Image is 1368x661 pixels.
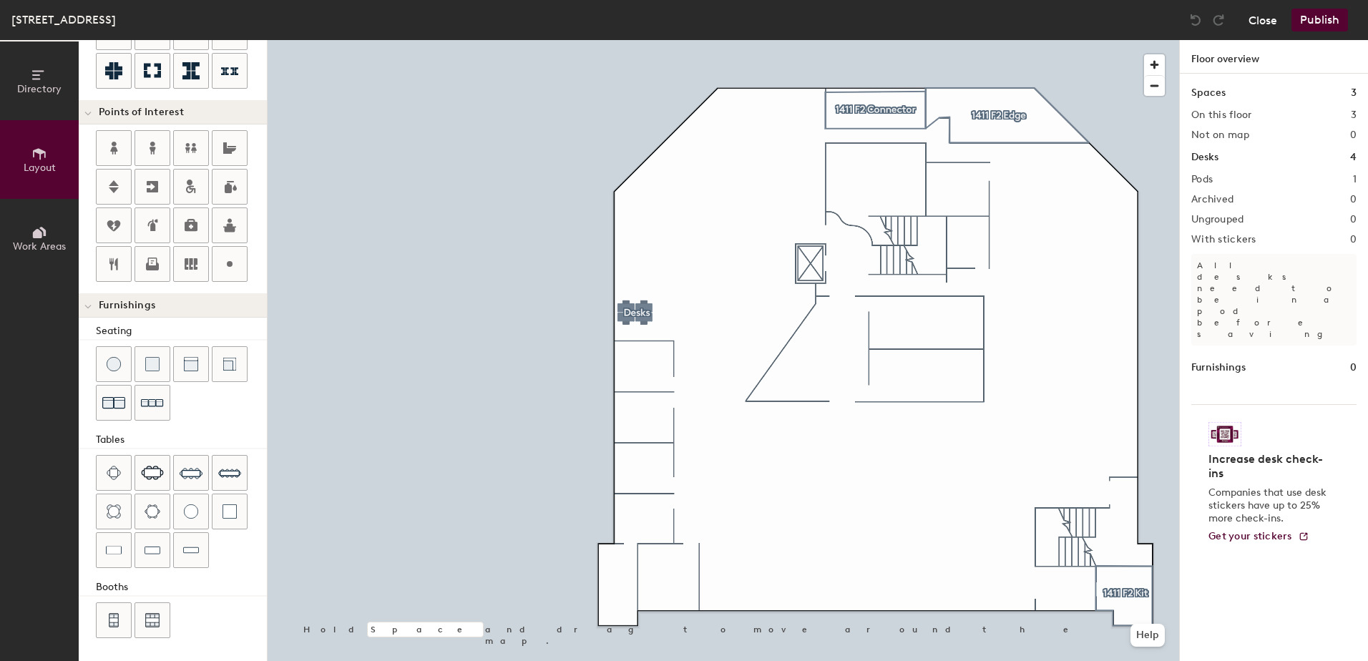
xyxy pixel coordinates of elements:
[184,504,198,519] img: Table (round)
[99,107,184,118] span: Points of Interest
[1130,624,1165,647] button: Help
[223,504,237,519] img: Table (1x1)
[1350,129,1357,141] h2: 0
[173,532,209,568] button: Table (1x4)
[135,385,170,421] button: Couch (x3)
[141,392,164,414] img: Couch (x3)
[96,323,267,339] div: Seating
[96,579,267,595] div: Booths
[107,466,121,480] img: Four seat table
[1191,109,1252,121] h2: On this floor
[107,613,120,627] img: Four seat booth
[1353,174,1357,185] h2: 1
[96,432,267,448] div: Tables
[180,461,202,484] img: Eight seat table
[145,543,160,557] img: Table (1x3)
[24,162,56,174] span: Layout
[135,346,170,382] button: Cushion
[1180,40,1368,74] h1: Floor overview
[96,494,132,529] button: Four seat round table
[135,532,170,568] button: Table (1x3)
[1191,85,1226,101] h1: Spaces
[1249,9,1277,31] button: Close
[135,602,170,638] button: Six seat booth
[1191,360,1246,376] h1: Furnishings
[1350,360,1357,376] h1: 0
[135,455,170,491] button: Six seat table
[145,504,160,519] img: Six seat round table
[1191,174,1213,185] h2: Pods
[99,300,155,311] span: Furnishings
[212,346,248,382] button: Couch (corner)
[1208,530,1292,542] span: Get your stickers
[183,543,199,557] img: Table (1x4)
[1350,194,1357,205] h2: 0
[1191,214,1244,225] h2: Ungrouped
[1191,150,1218,165] h1: Desks
[96,385,132,421] button: Couch (x2)
[184,357,198,371] img: Couch (middle)
[1350,234,1357,245] h2: 0
[1208,486,1331,525] p: Companies that use desk stickers have up to 25% more check-ins.
[145,357,160,371] img: Cushion
[1191,129,1249,141] h2: Not on map
[1291,9,1348,31] button: Publish
[1351,109,1357,121] h2: 3
[173,346,209,382] button: Couch (middle)
[1191,234,1256,245] h2: With stickers
[1208,422,1241,446] img: Sticker logo
[135,494,170,529] button: Six seat round table
[1350,214,1357,225] h2: 0
[17,83,62,95] span: Directory
[1351,85,1357,101] h1: 3
[1350,150,1357,165] h1: 4
[145,613,160,627] img: Six seat booth
[107,357,121,371] img: Stool
[11,11,116,29] div: [STREET_ADDRESS]
[1211,13,1226,27] img: Redo
[218,461,241,484] img: Ten seat table
[106,543,122,557] img: Table (1x2)
[1208,531,1309,543] a: Get your stickers
[1188,13,1203,27] img: Undo
[141,466,164,480] img: Six seat table
[173,494,209,529] button: Table (round)
[13,240,66,253] span: Work Areas
[173,455,209,491] button: Eight seat table
[1208,452,1331,481] h4: Increase desk check-ins
[96,602,132,638] button: Four seat booth
[1191,194,1233,205] h2: Archived
[96,346,132,382] button: Stool
[212,494,248,529] button: Table (1x1)
[1191,254,1357,346] p: All desks need to be in a pod before saving
[223,357,237,371] img: Couch (corner)
[96,532,132,568] button: Table (1x2)
[212,455,248,491] button: Ten seat table
[96,455,132,491] button: Four seat table
[102,391,125,414] img: Couch (x2)
[107,504,121,519] img: Four seat round table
